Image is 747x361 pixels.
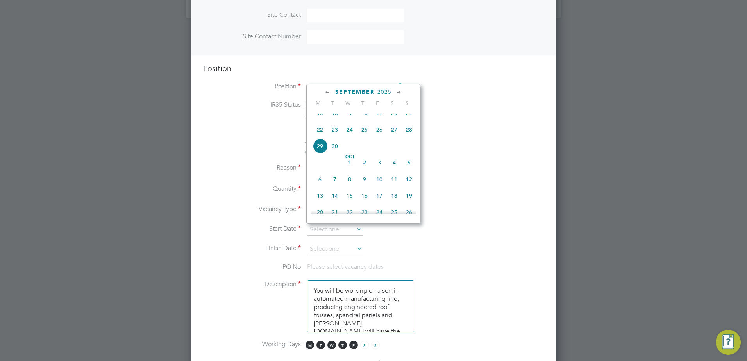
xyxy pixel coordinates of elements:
span: 8 [342,172,357,187]
span: 22 [342,205,357,220]
label: Finish Date [203,244,301,252]
strong: Status Determination Statement [306,113,377,119]
span: 21 [402,106,416,121]
span: 19 [402,188,416,203]
label: Quantity [203,185,301,193]
span: 2 [357,155,372,170]
span: 19 [372,106,387,121]
label: IR35 Status [203,101,301,109]
span: 18 [357,106,372,121]
span: 30 [327,139,342,154]
span: S [400,100,415,107]
span: 26 [402,205,416,220]
span: 20 [313,205,327,220]
span: 3 [372,155,387,170]
span: 23 [357,205,372,220]
span: S [360,341,369,349]
span: 28 [402,122,416,137]
span: 18 [387,188,402,203]
span: M [306,341,314,349]
span: 24 [372,205,387,220]
input: Select one [307,243,363,255]
label: PO No [203,263,301,271]
h3: Position [203,63,544,73]
span: 10 [372,172,387,187]
span: 14 [327,188,342,203]
span: 22 [313,122,327,137]
span: 29 [313,139,327,154]
span: M [311,100,325,107]
span: 2025 [377,89,391,95]
span: 1 [342,155,357,170]
span: 24 [342,122,357,137]
input: Search for... [307,81,404,93]
span: 16 [327,106,342,121]
span: W [340,100,355,107]
span: 27 [387,122,402,137]
span: 21 [327,205,342,220]
label: Description [203,280,301,288]
span: 7 [327,172,342,187]
span: 6 [313,172,327,187]
label: Reason [203,164,301,172]
label: Start Date [203,225,301,233]
span: 25 [387,205,402,220]
span: 16 [357,188,372,203]
span: 17 [342,106,357,121]
span: S [371,341,380,349]
span: The status determination for this position can be updated after creating the vacancy [305,141,410,155]
label: Vacancy Type [203,205,301,213]
label: Site Contact Number [203,32,301,41]
span: T [325,100,340,107]
span: 11 [387,172,402,187]
span: 25 [357,122,372,137]
span: W [327,341,336,349]
button: Engage Resource Center [716,330,741,355]
span: 15 [313,106,327,121]
span: 4 [387,155,402,170]
label: Site Contact [203,11,301,19]
span: 15 [342,188,357,203]
span: Please select vacancy dates [307,263,384,271]
span: F [370,100,385,107]
span: Oct [342,155,357,159]
span: 17 [372,188,387,203]
span: 13 [313,188,327,203]
span: September [335,89,375,95]
input: Select one [307,224,363,236]
span: T [355,100,370,107]
span: 20 [387,106,402,121]
span: T [338,341,347,349]
span: T [316,341,325,349]
span: S [385,100,400,107]
span: Inside IR35 [306,101,336,108]
span: 23 [327,122,342,137]
label: Position [203,82,301,91]
span: 12 [402,172,416,187]
label: Working Days [203,340,301,348]
span: 5 [402,155,416,170]
span: 26 [372,122,387,137]
span: F [349,341,358,349]
span: 9 [357,172,372,187]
